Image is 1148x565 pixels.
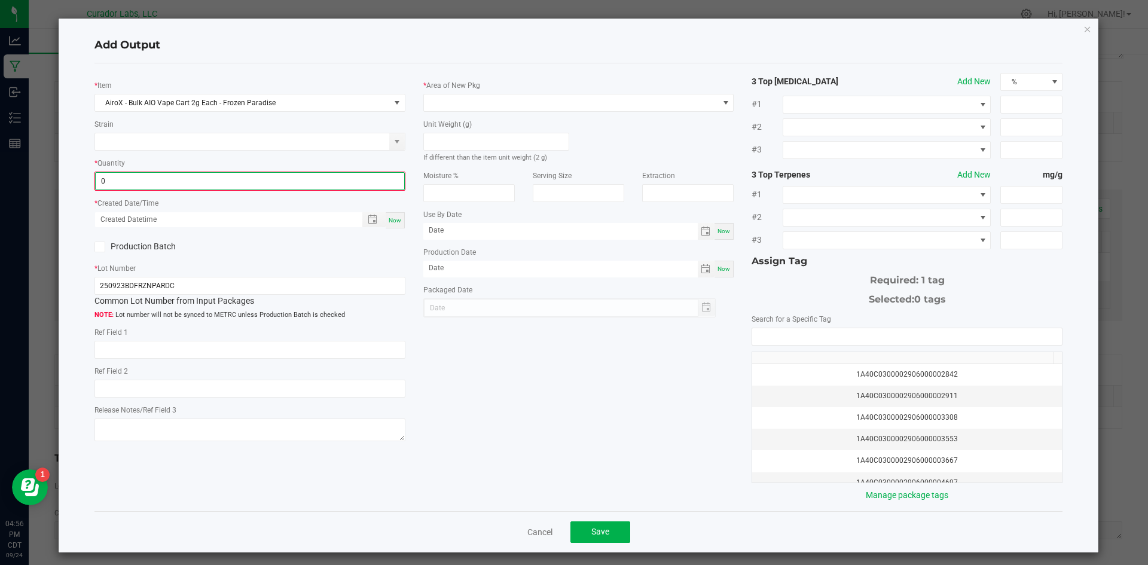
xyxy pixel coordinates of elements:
span: NO DATA FOUND [783,186,991,204]
div: Common Lot Number from Input Packages [94,277,405,307]
label: Unit Weight (g) [423,119,472,130]
span: Toggle calendar [698,223,715,240]
strong: 3 Top Terpenes [752,169,876,181]
div: 1A40C0300002906000003553 [759,433,1055,445]
label: Production Date [423,247,476,258]
span: 0 tags [914,294,946,305]
span: AiroX - Bulk AIO Vape Cart 2g Each - Frozen Paradise [95,94,390,111]
span: #3 [752,234,783,246]
span: #2 [752,121,783,133]
span: Save [591,527,609,536]
span: Now [717,228,730,234]
label: Production Batch [94,240,241,253]
input: Created Datetime [95,212,350,227]
label: Use By Date [423,209,462,220]
button: Save [570,521,630,543]
h4: Add Output [94,38,1063,53]
span: NO DATA FOUND [783,209,991,227]
div: Assign Tag [752,254,1062,268]
strong: mg/g [1000,169,1062,181]
div: 1A40C0300002906000003308 [759,412,1055,423]
strong: 3 Top [MEDICAL_DATA] [752,75,876,88]
iframe: Resource center [12,469,48,505]
input: NO DATA FOUND [752,328,1062,345]
span: #1 [752,98,783,111]
span: Now [717,265,730,272]
label: Created Date/Time [97,198,158,209]
label: Ref Field 1 [94,327,128,338]
span: Lot number will not be synced to METRC unless Production Batch is checked [94,310,405,320]
label: Search for a Specific Tag [752,314,831,325]
button: Add New [957,169,991,181]
label: Area of New Pkg [426,80,480,91]
iframe: Resource center unread badge [35,468,50,482]
label: Extraction [642,170,675,181]
a: Cancel [527,526,552,538]
label: Serving Size [533,170,572,181]
label: Moisture % [423,170,459,181]
label: Strain [94,119,114,130]
button: Add New [957,75,991,88]
label: Packaged Date [423,285,472,295]
small: If different than the item unit weight (2 g) [423,154,547,161]
div: 1A40C0300002906000002911 [759,390,1055,402]
label: Lot Number [97,263,136,274]
span: #2 [752,211,783,224]
div: 1A40C0300002906000002842 [759,369,1055,380]
span: Now [389,217,401,224]
span: #3 [752,143,783,156]
label: Item [97,80,112,91]
div: 1A40C0300002906000003667 [759,455,1055,466]
a: Manage package tags [866,490,948,500]
label: Ref Field 2 [94,366,128,377]
label: Quantity [97,158,125,169]
div: 1A40C0300002906000004697 [759,477,1055,488]
span: Toggle popup [362,212,386,227]
div: Required: 1 tag [752,268,1062,288]
span: % [1001,74,1047,90]
div: Selected: [752,288,1062,307]
span: #1 [752,188,783,201]
input: Date [423,223,698,238]
span: Toggle calendar [698,261,715,277]
label: Release Notes/Ref Field 3 [94,405,176,416]
input: Date [423,261,698,276]
span: NO DATA FOUND [783,231,991,249]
